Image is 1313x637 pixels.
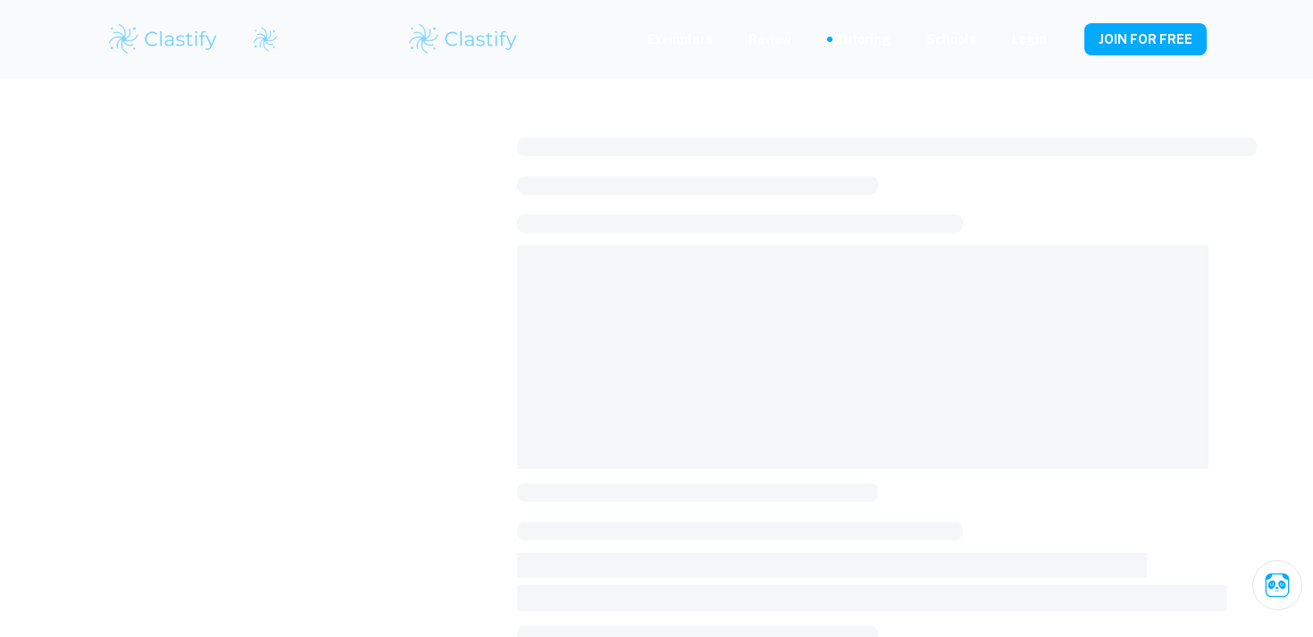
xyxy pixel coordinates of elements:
[241,26,279,53] a: Clastify logo
[1084,23,1207,55] button: JOIN FOR FREE
[926,29,976,49] a: Schools
[1252,560,1302,610] button: Ask Clai
[406,21,520,57] img: Clastify logo
[1012,29,1047,49] a: Login
[106,21,220,57] img: Clastify logo
[1061,35,1070,44] button: Help and Feedback
[836,29,891,49] a: Tutoring
[252,26,279,53] img: Clastify logo
[748,29,791,49] p: Review
[648,29,713,49] p: Exemplars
